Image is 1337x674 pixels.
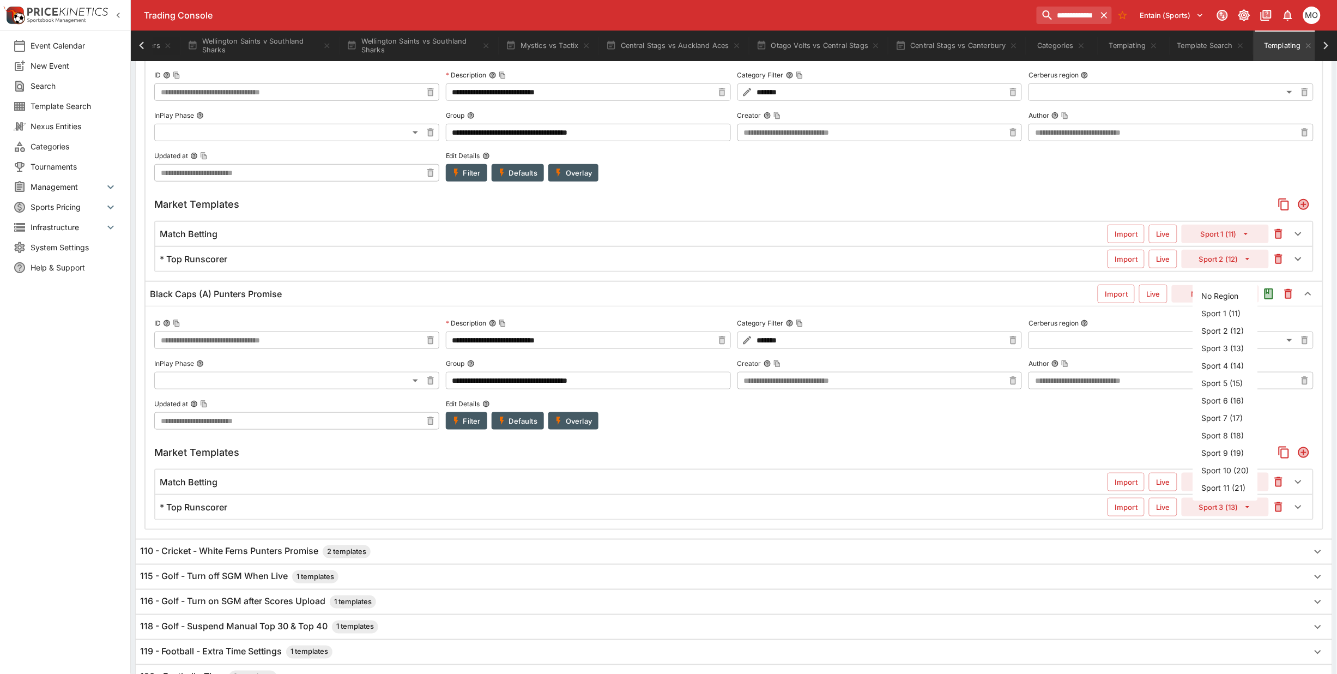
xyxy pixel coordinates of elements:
span: Sports Pricing [31,201,104,213]
button: Wellington Saints vs Southland Sharks [340,31,497,61]
button: Import [1098,285,1135,303]
button: Live [1149,225,1177,243]
h5: Market Templates [154,446,239,459]
span: Nexus Entities [31,121,117,132]
p: Group [446,111,465,120]
button: CreatorCopy To Clipboard [764,112,771,119]
h6: 116 - Golf - Turn on SGM after Scores Upload [140,595,376,609]
span: New Event [31,60,117,71]
span: 1 templates [330,597,376,607]
button: Wellington Saints v Southland Sharks [181,31,338,61]
span: Template Search [31,100,117,112]
button: IDCopy To Clipboard [163,320,171,327]
p: ID [154,318,161,328]
img: PriceKinetics [27,8,108,16]
button: Add [1294,443,1314,462]
button: Live [1149,473,1177,491]
button: Select Tenant [1134,7,1211,24]
button: Categories [1027,31,1097,61]
button: Copy Market Templates [1274,443,1294,462]
p: Edit Details [446,151,480,160]
button: Connected to PK [1213,5,1232,25]
button: No Region [1172,285,1259,303]
p: Author [1029,111,1049,120]
button: Copy To Clipboard [499,71,506,79]
span: System Settings [31,242,117,253]
button: Defaults [492,164,544,182]
button: DescriptionCopy To Clipboard [489,71,497,79]
button: Updated atCopy To Clipboard [190,400,198,408]
p: Category Filter [737,70,784,80]
button: Copy To Clipboard [773,360,781,368]
li: Sport 1 (11) [1193,305,1258,322]
button: Copy To Clipboard [200,152,208,160]
button: Copy Market Templates [1274,195,1294,214]
span: 2 templates [323,546,371,557]
p: Cerberus region [1029,318,1079,328]
button: Sport 1 (11) [1182,473,1269,491]
button: InPlay Phase [196,360,204,368]
h6: * Top Runscorer [160,254,227,265]
p: Cerberus region [1029,70,1079,80]
button: Edit Details [482,400,490,408]
button: Documentation [1256,5,1276,25]
p: ID [154,70,161,80]
button: InPlay Phase [196,112,204,119]
button: Sport 2 (12) [1182,250,1269,268]
button: Category FilterCopy To Clipboard [786,71,794,79]
button: Copy To Clipboard [499,320,506,327]
button: No Bookmarks [1114,7,1132,24]
button: Import [1108,498,1145,516]
h6: 119 - Football - Extra Time Settings [140,646,332,659]
button: Copy To Clipboard [173,320,180,327]
input: search [1037,7,1097,24]
h6: 118 - Golf - Suspend Manual Top 30 & Top 40 [140,621,378,634]
button: Copy To Clipboard [1061,360,1069,368]
h6: Match Betting [160,228,217,240]
li: Sport 7 (17) [1193,410,1258,427]
button: This will delete the selected template. You will still need to Save Template changes to commit th... [1279,284,1298,304]
button: Template Search [1171,31,1251,61]
button: Copy To Clipboard [773,112,781,119]
button: IDCopy To Clipboard [163,71,171,79]
li: Sport 5 (15) [1193,375,1258,392]
button: Central Stags vs Auckland Aces [600,31,748,61]
button: Group [467,360,475,368]
button: Filter [446,412,487,430]
img: Sportsbook Management [27,18,86,23]
p: Updated at [154,151,188,160]
button: Overlay [548,412,598,430]
p: Description [446,318,487,328]
span: 1 templates [332,622,378,633]
button: Import [1108,250,1145,268]
button: Defaults [492,412,544,430]
h6: Black Caps (A) Punters Promise [150,288,282,300]
span: Search [31,80,117,92]
button: Import [1108,225,1145,243]
button: Updated atCopy To Clipboard [190,152,198,160]
button: Category FilterCopy To Clipboard [786,320,794,327]
button: CreatorCopy To Clipboard [764,360,771,368]
button: Cerberus region [1081,71,1088,79]
li: Sport 3 (13) [1193,340,1258,357]
button: Copy To Clipboard [173,71,180,79]
button: Live [1149,250,1177,268]
h6: * Top Runscorer [160,502,227,513]
button: Filter [446,164,487,182]
button: Notifications [1278,5,1298,25]
p: Edit Details [446,399,480,408]
h6: 110 - Cricket - White Ferns Punters Promise [140,545,371,558]
h6: 115 - Golf - Turn off SGM When Live [140,570,338,583]
button: Cerberus region [1081,320,1088,327]
button: Import [1108,473,1145,491]
button: Templating [1099,31,1169,61]
button: Live [1149,498,1177,516]
li: Sport 6 (16) [1193,392,1258,410]
div: Trading Console [144,10,1032,21]
button: Central Stags vs Canterbury [889,31,1025,61]
button: Mark O'Loughlan [1300,3,1324,27]
li: Sport 10 (20) [1193,462,1258,479]
button: Overlay [548,164,598,182]
p: Description [446,70,487,80]
li: Sport 11 (21) [1193,479,1258,497]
